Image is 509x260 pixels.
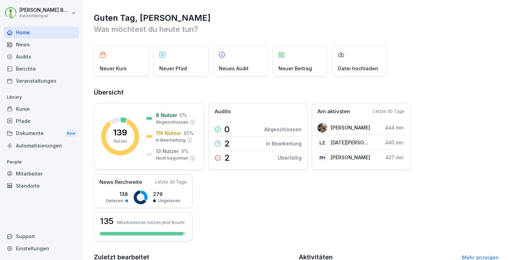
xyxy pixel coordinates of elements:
[3,242,79,254] a: Einstellungen
[156,119,188,125] p: Abgeschlossen
[181,147,189,155] p: 9 %
[385,124,404,131] p: 444 min.
[65,129,77,137] div: New
[19,7,70,13] p: [PERSON_NAME] Benedix
[3,230,79,242] div: Support
[106,198,123,204] p: Gelesen
[278,65,312,72] p: Neuer Beitrag
[114,138,127,144] p: Nutzer
[338,65,378,72] p: Datei hochladen
[224,140,230,148] p: 2
[3,63,79,75] a: Berichte
[94,24,499,35] p: Was möchtest du heute tun?
[113,128,127,137] p: 139
[3,38,79,51] a: News
[3,180,79,192] a: Standorte
[117,220,185,225] p: Mitarbeitende nutzen jetzt Bounti
[3,26,79,38] a: Home
[215,108,231,116] p: Audits
[219,65,249,72] p: Neues Audit
[266,140,302,147] p: In Bearbeitung
[3,103,79,115] a: Kurse
[94,12,499,24] h1: Guten Tag, [PERSON_NAME]
[94,88,499,97] h2: Übersicht
[184,129,194,137] p: 85 %
[278,154,302,161] p: Überfällig
[3,156,79,168] p: People
[318,138,327,147] div: LZ
[264,126,302,133] p: Abgeschlossen
[3,127,79,140] div: Dokumente
[331,139,370,146] p: [DATE][PERSON_NAME]
[156,137,186,143] p: In Bearbeitung
[373,108,404,115] p: Letzte 30 Tage
[224,154,230,162] p: 2
[3,92,79,103] p: Library
[106,190,128,198] p: 138
[158,198,180,204] p: Ungelesen
[3,127,79,140] a: DokumenteNew
[179,111,187,119] p: 6 %
[153,190,180,198] p: 279
[3,140,79,152] a: Automatisierungen
[99,178,142,186] p: News Reichweite
[155,179,187,185] p: Letzte 30 Tage
[156,129,181,137] p: 118 Nutzer
[3,115,79,127] a: Pfade
[318,153,327,162] div: PH
[331,154,370,161] p: [PERSON_NAME]
[100,217,114,225] h3: 135
[385,139,404,146] p: 440 min.
[318,123,327,133] img: i4uywchdo8jcijutxzqx5jdr.png
[159,65,187,72] p: Neuer Pfad
[3,75,79,87] a: Veranstaltungen
[331,124,370,131] p: [PERSON_NAME]
[156,147,179,155] p: 13 Nutzer
[224,125,230,134] p: 0
[3,168,79,180] a: Mitarbeiter
[156,111,177,119] p: 8 Nutzer
[385,154,404,161] p: 437 min.
[156,155,188,161] p: Nicht begonnen
[318,108,350,116] p: Am aktivsten
[19,14,70,18] p: Katzentempel
[100,65,127,72] p: Neuer Kurs
[3,51,79,63] a: Audits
